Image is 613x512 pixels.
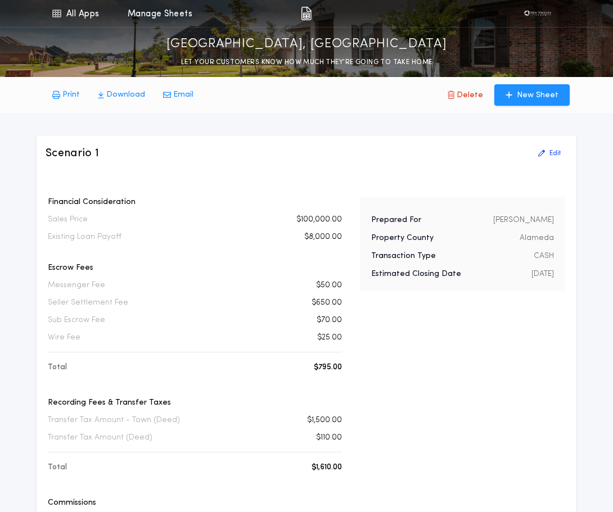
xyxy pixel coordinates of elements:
[371,251,436,262] p: Transaction Type
[48,432,152,443] p: Transfer Tax Amount (Deed)
[48,397,342,409] p: Recording Fees & Transfer Taxes
[531,269,554,280] p: [DATE]
[439,84,492,106] button: Delete
[48,362,67,373] p: Total
[48,332,80,343] p: Wire Fee
[48,197,342,208] p: Financial Consideration
[296,214,342,225] p: $100,000.00
[549,149,561,158] p: Edit
[457,90,483,101] p: Delete
[371,215,421,226] p: Prepared For
[531,144,567,162] button: Edit
[48,297,128,309] p: Seller Settlement Fee
[534,251,554,262] p: CASH
[106,89,145,101] p: Download
[48,415,180,426] p: Transfer Tax Amount - Town (Deed)
[314,362,342,373] p: $795.00
[317,332,342,343] p: $25.00
[371,233,434,244] p: Property County
[46,146,100,161] h3: Scenario 1
[304,232,342,243] p: $8,000.00
[317,315,342,326] p: $70.00
[312,297,342,309] p: $650.00
[48,262,342,274] p: Escrow Fees
[62,89,80,101] p: Print
[493,215,554,226] p: [PERSON_NAME]
[520,233,554,244] p: Alameda
[166,35,447,53] p: [GEOGRAPHIC_DATA], [GEOGRAPHIC_DATA]
[371,269,461,280] p: Estimated Closing Date
[48,462,67,473] p: Total
[48,315,105,326] p: Sub Escrow Fee
[316,280,342,291] p: $50.00
[307,415,342,426] p: $1,500.00
[154,85,202,105] button: Email
[521,8,555,19] img: vs-icon
[43,85,89,105] button: Print
[173,89,193,101] p: Email
[312,462,342,473] p: $1,610.00
[89,85,154,105] button: Download
[48,280,105,291] p: Messenger Fee
[494,84,570,106] button: New Sheet
[517,90,558,101] p: New Sheet
[48,497,342,509] p: Commissions
[301,7,312,20] img: img
[181,57,432,68] p: LET YOUR CUSTOMERS KNOW HOW MUCH THEY’RE GOING TO TAKE HOME
[48,232,121,243] p: Existing Loan Payoff
[316,432,342,443] p: $110.00
[48,214,88,225] p: Sales Price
